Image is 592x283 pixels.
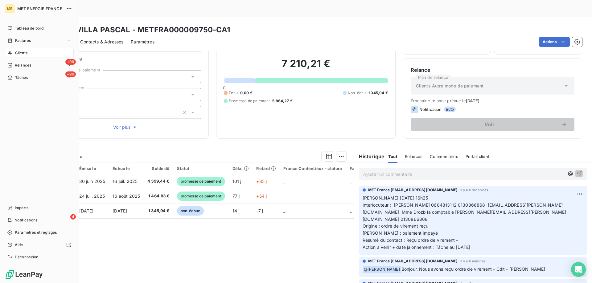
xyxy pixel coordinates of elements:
span: +85 j [256,179,267,184]
span: MET France [EMAIL_ADDRESS][DOMAIN_NAME] [368,187,458,193]
span: Prochaine relance prévue le [411,98,574,103]
span: 1 345,94 € [368,90,388,96]
span: @ [PERSON_NAME] [363,266,401,273]
span: Action à venir + date jalonnement : Tâche au [DATE] [363,245,471,250]
span: +99 [65,59,76,65]
span: Échu [229,90,238,96]
span: Tableau de bord [15,26,43,31]
img: Logo LeanPay [5,269,43,279]
div: Statut [177,166,225,171]
span: 101 j [232,179,241,184]
span: Relances [15,63,31,68]
span: Clients [15,50,27,56]
span: +99 [65,71,76,77]
span: Non-échu [348,90,366,96]
span: promesse de paiement [177,177,225,186]
span: -7 j [256,208,263,213]
span: Contacts & Adresses [80,39,123,45]
span: _ [350,193,351,199]
span: Voir [418,122,561,127]
span: 14 j [232,208,240,213]
span: 1 464,83 € [147,193,170,199]
span: 77 j [232,193,240,199]
span: Factures [15,38,31,43]
span: Commentaires [430,154,458,159]
span: [PERSON_NAME] [DATE] 16h25 [363,195,428,200]
span: 4 399,44 € [147,178,170,184]
div: Facture / Echéancier [350,166,392,171]
span: +54 j [256,193,267,199]
span: _ [350,179,351,184]
h6: Relance [411,66,574,74]
div: Échue le [113,166,140,171]
span: Notification [419,107,442,112]
span: Portail client [466,154,489,159]
span: auto [444,107,456,112]
div: France Contentieux - cloture [283,166,342,171]
span: Voir plus [113,124,138,130]
span: Tâches [15,75,28,80]
span: il y a 0 secondes [460,188,488,192]
span: Notifications [14,217,37,223]
div: Émise le [79,166,105,171]
span: Interlocuteur : [PERSON_NAME] 0684813112 0130866868 [EMAIL_ADDRESS][PERSON_NAME][DOMAIN_NAME] Mme... [363,202,566,222]
span: 5 864,27 € [272,98,293,104]
span: Paramètres [131,39,154,45]
span: Propriétés Client [50,57,201,65]
button: Voir [411,118,574,131]
span: il y a 6 minutes [460,259,486,263]
span: _ [283,193,285,199]
span: 0,00 € [240,90,253,96]
span: 16 juil. 2025 [113,179,138,184]
span: _ [350,208,351,213]
span: 30 juin 2025 [79,179,105,184]
h2: 7 210,21 € [224,58,388,76]
span: Résumé du contact : Reçu ordre de virement - [363,237,458,243]
span: 4 [70,214,76,220]
span: Aide [15,242,23,248]
span: 16 août 2025 [113,193,140,199]
span: 0 [223,85,225,90]
span: non-échue [177,206,204,216]
span: [DATE] [466,98,480,103]
span: _ [283,179,285,184]
div: Open Intercom Messenger [571,262,586,277]
span: [PERSON_NAME] : paiement impayé [363,230,438,236]
button: Actions [539,37,570,47]
span: Imports [15,205,28,211]
span: Clients Autre mode de paiement [416,83,484,89]
span: Tout [388,154,397,159]
span: 24 juil. 2025 [79,193,105,199]
span: Bonjour, Nous avons reçu ordre de virement - Cdlt - [PERSON_NAME] [401,266,545,272]
h6: Historique [354,153,385,160]
span: Relances [405,154,422,159]
span: Paramètres et réglages [15,230,57,235]
span: promesse de paiement [177,192,225,201]
span: Déconnexion [15,254,39,260]
a: Aide [5,240,74,250]
span: [DATE] [79,208,94,213]
div: Délai [232,166,249,171]
div: Retard [256,166,276,171]
span: Promesse de paiement [229,98,270,104]
h3: AFUL VILLA PASCAL - METFRA000009750-CA1 [54,24,230,35]
span: [DATE] [113,208,127,213]
span: 1 345,94 € [147,208,170,214]
div: Solde dû [147,166,170,171]
button: Voir plus [50,124,201,131]
span: MET France [EMAIL_ADDRESS][DOMAIN_NAME] [368,258,458,264]
span: _ [283,208,285,213]
span: Origine : ordre de virement reçu [363,223,429,228]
